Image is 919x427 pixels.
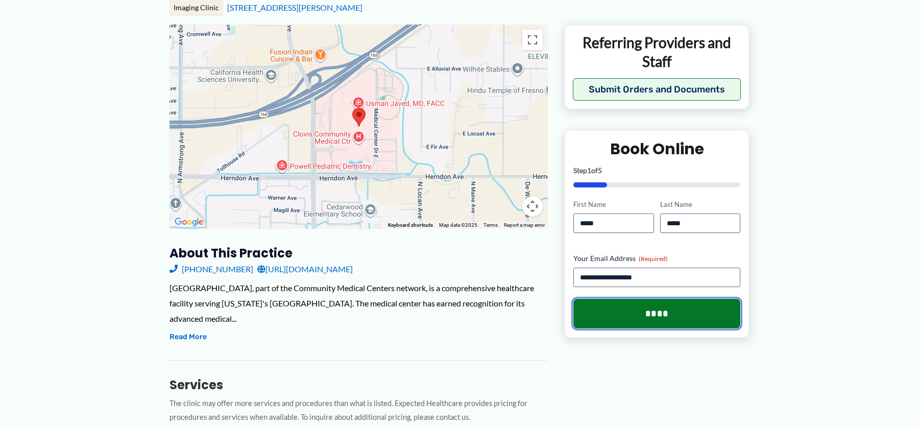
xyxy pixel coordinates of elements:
a: [STREET_ADDRESS][PERSON_NAME] [227,3,362,12]
button: Toggle fullscreen view [522,30,543,50]
label: First Name [573,200,654,209]
span: Map data ©2025 [439,222,477,228]
label: Your Email Address [573,253,740,264]
span: (Required) [639,255,668,263]
button: Submit Orders and Documents [573,78,741,101]
button: Keyboard shortcuts [388,222,433,229]
a: Terms (opens in new tab) [483,222,498,228]
div: [GEOGRAPHIC_DATA], part of the Community Medical Centers network, is a comprehensive healthcare f... [170,280,548,326]
h2: Book Online [573,139,740,159]
a: [PHONE_NUMBER] [170,262,253,277]
a: Open this area in Google Maps (opens a new window) [172,216,206,229]
a: [URL][DOMAIN_NAME] [257,262,353,277]
span: 5 [598,166,602,175]
button: Map camera controls [522,196,543,217]
p: Referring Providers and Staff [573,33,741,70]
h3: Services [170,377,548,393]
p: Step of [573,167,740,174]
button: Read More [170,331,207,343]
label: Last Name [660,200,740,209]
h3: About this practice [170,245,548,261]
img: Google [172,216,206,229]
a: Report a map error [504,222,545,228]
p: The clinic may offer more services and procedures than what is listed. Expected Healthcare provid... [170,397,548,424]
span: 1 [587,166,591,175]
